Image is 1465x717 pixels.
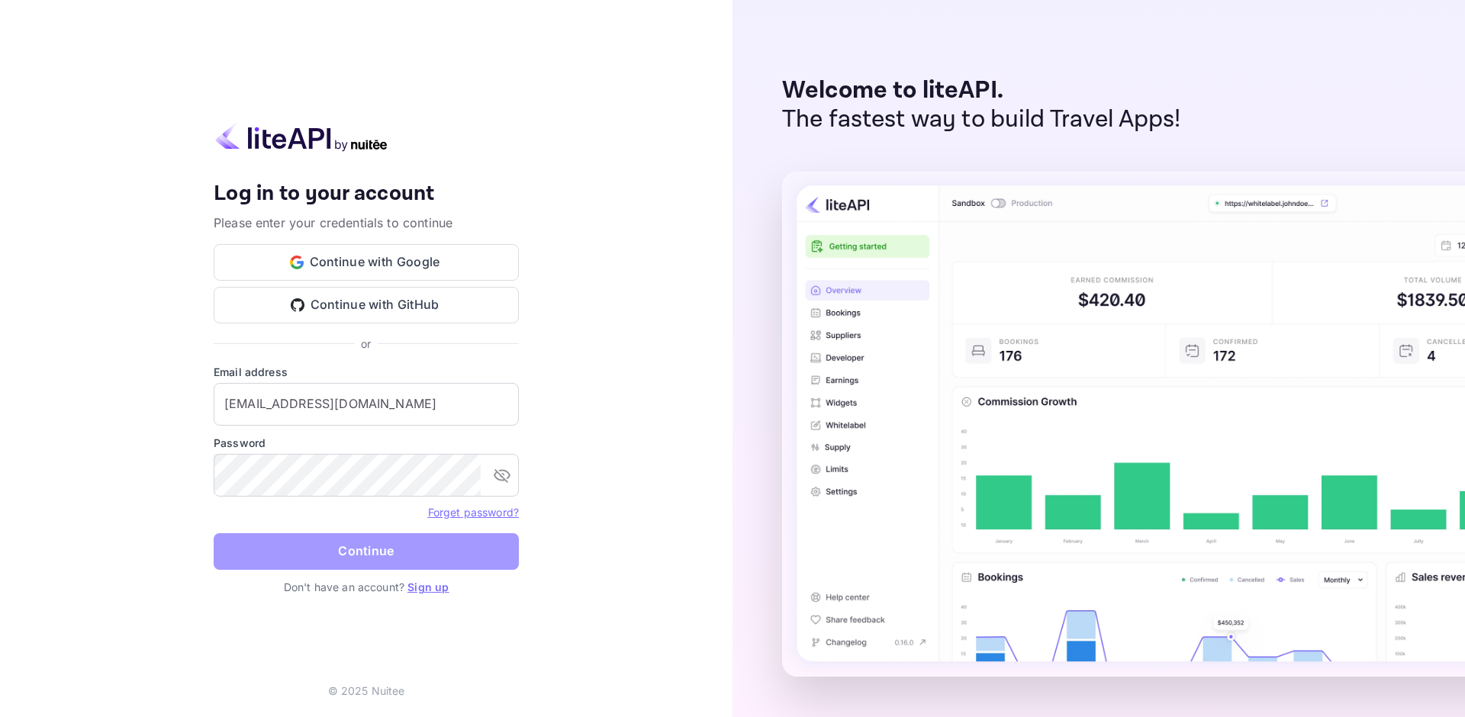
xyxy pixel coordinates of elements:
label: Password [214,435,519,451]
img: liteapi [214,122,389,152]
p: Welcome to liteAPI. [782,76,1181,105]
a: Sign up [407,580,449,593]
input: Enter your email address [214,383,519,426]
p: The fastest way to build Travel Apps! [782,105,1181,134]
label: Email address [214,364,519,380]
p: © 2025 Nuitee [328,683,405,699]
p: Don't have an account? [214,579,519,595]
a: Forget password? [428,504,519,519]
button: Continue with Google [214,244,519,281]
button: Continue [214,533,519,570]
h4: Log in to your account [214,181,519,207]
button: toggle password visibility [487,460,517,490]
p: Please enter your credentials to continue [214,214,519,232]
p: or [361,336,371,352]
button: Continue with GitHub [214,287,519,323]
a: Forget password? [428,506,519,519]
